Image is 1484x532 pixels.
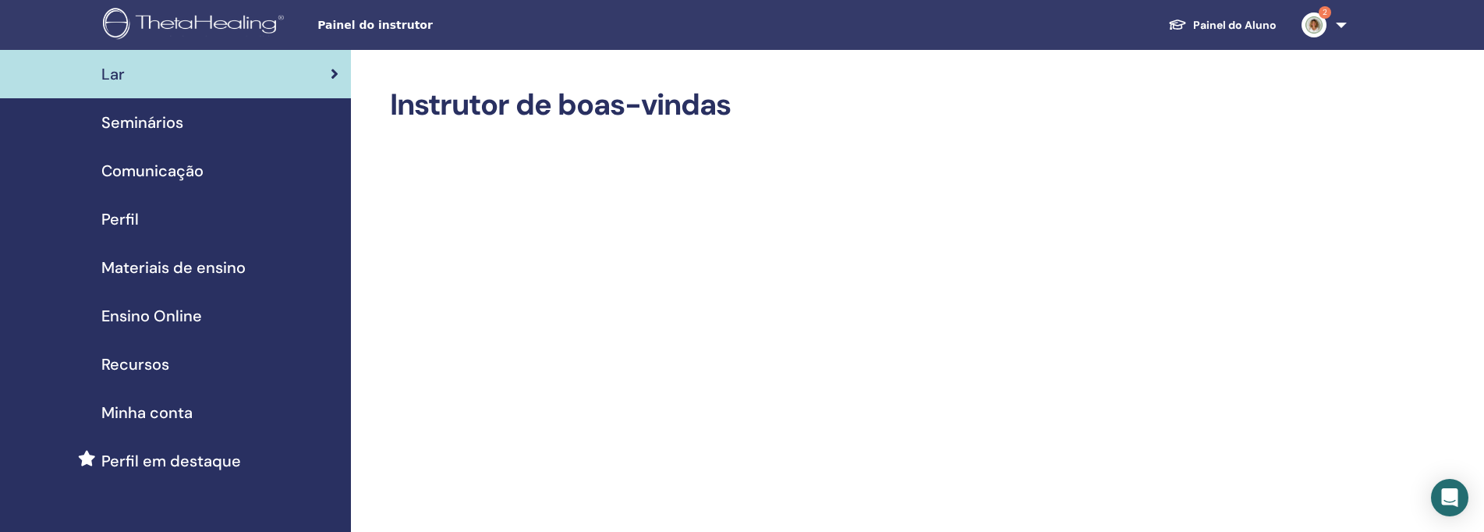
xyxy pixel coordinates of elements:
[1319,6,1331,19] span: 2
[103,8,289,43] img: logo.png
[101,353,169,376] span: Recursos
[101,449,241,473] span: Perfil em destaque
[390,87,1323,123] h2: Instrutor de boas-vindas
[1156,11,1289,40] a: Painel do Aluno
[1431,479,1468,516] div: Open Intercom Messenger
[101,111,183,134] span: Seminários
[101,304,202,328] span: Ensino Online
[1168,18,1187,31] img: graduation-cap-white.svg
[101,62,125,86] span: Lar
[101,256,246,279] span: Materiais de ensino
[101,401,193,424] span: Minha conta
[101,159,204,183] span: Comunicação
[101,207,139,231] span: Perfil
[1302,12,1326,37] img: default.jpg
[317,17,551,34] span: Painel do instrutor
